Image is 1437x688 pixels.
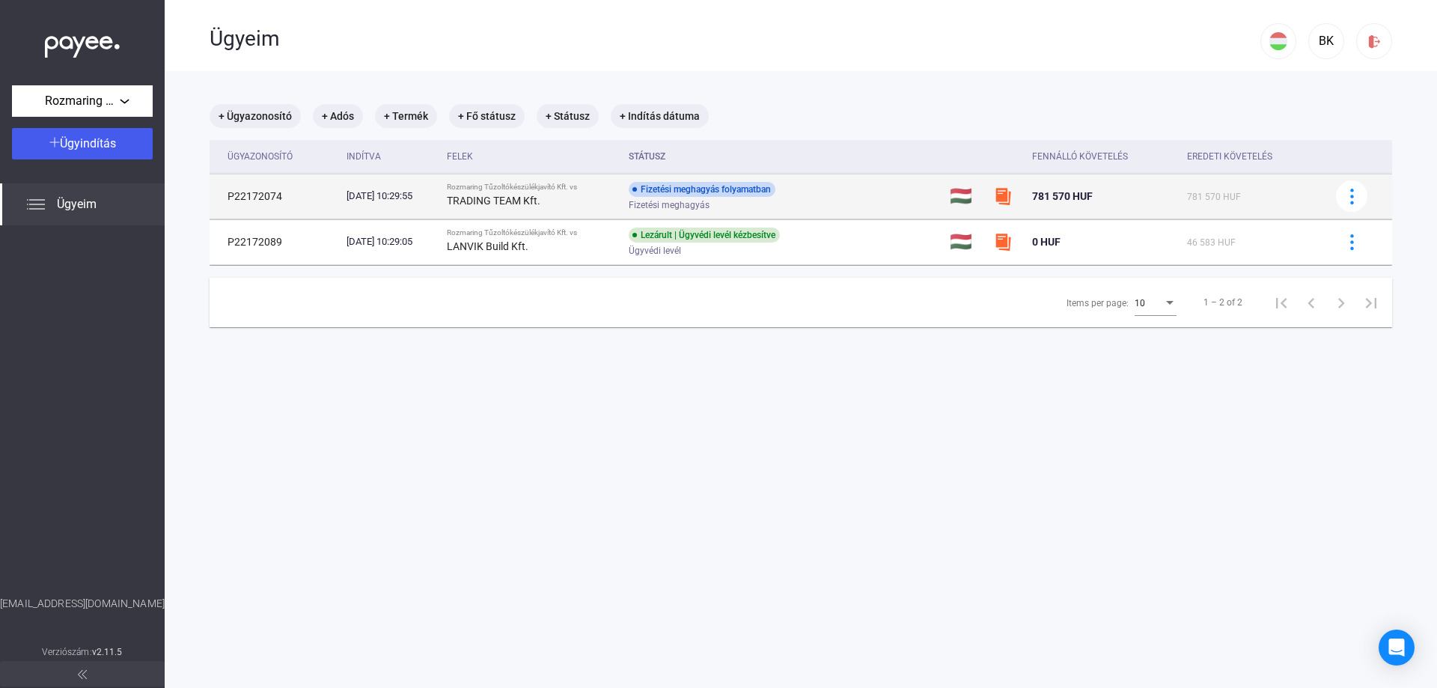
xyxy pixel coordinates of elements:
[1067,294,1129,312] div: Items per page:
[1187,192,1241,202] span: 781 570 HUF
[994,187,1012,205] img: szamlazzhu-mini
[611,104,709,128] mat-chip: + Indítás dátuma
[1187,147,1317,165] div: Eredeti követelés
[1032,147,1175,165] div: Fennálló követelés
[1336,226,1367,258] button: more-blue
[623,140,944,174] th: Státusz
[1344,234,1360,250] img: more-blue
[210,219,341,264] td: P22172089
[375,104,437,128] mat-chip: + Termék
[1135,298,1145,308] span: 10
[447,147,617,165] div: Felek
[1187,237,1236,248] span: 46 583 HUF
[1308,23,1344,59] button: BK
[27,195,45,213] img: list.svg
[1344,189,1360,204] img: more-blue
[60,136,116,150] span: Ügyindítás
[45,92,120,110] span: Rozmaring Tűzoltókészülékjavító Kft.
[1203,293,1242,311] div: 1 – 2 of 2
[210,174,341,219] td: P22172074
[78,670,87,679] img: arrow-double-left-grey.svg
[447,195,540,207] strong: TRADING TEAM Kft.
[447,240,528,252] strong: LANVIK Build Kft.
[210,26,1260,52] div: Ügyeim
[1260,23,1296,59] button: HU
[447,147,473,165] div: Felek
[1269,32,1287,50] img: HU
[12,85,153,117] button: Rozmaring Tűzoltókészülékjavító Kft.
[1266,287,1296,317] button: First page
[944,174,988,219] td: 🇭🇺
[447,183,617,192] div: Rozmaring Tűzoltókészülékjavító Kft. vs
[944,219,988,264] td: 🇭🇺
[629,196,710,214] span: Fizetési meghagyás
[57,195,97,213] span: Ügyeim
[629,182,775,197] div: Fizetési meghagyás folyamatban
[1032,236,1061,248] span: 0 HUF
[1187,147,1272,165] div: Eredeti követelés
[347,189,434,204] div: [DATE] 10:29:55
[1336,180,1367,212] button: more-blue
[347,234,434,249] div: [DATE] 10:29:05
[1367,34,1382,49] img: logout-red
[347,147,381,165] div: Indítva
[449,104,525,128] mat-chip: + Fő státusz
[447,228,617,237] div: Rozmaring Tűzoltókészülékjavító Kft. vs
[12,128,153,159] button: Ügyindítás
[1356,23,1392,59] button: logout-red
[1135,293,1177,311] mat-select: Items per page:
[347,147,434,165] div: Indítva
[629,228,780,243] div: Lezárult | Ügyvédi levél kézbesítve
[1296,287,1326,317] button: Previous page
[1032,147,1128,165] div: Fennálló követelés
[228,147,293,165] div: Ügyazonosító
[1314,32,1339,50] div: BK
[313,104,363,128] mat-chip: + Adós
[1356,287,1386,317] button: Last page
[1379,630,1415,666] div: Open Intercom Messenger
[1326,287,1356,317] button: Next page
[1032,190,1093,202] span: 781 570 HUF
[49,137,60,147] img: plus-white.svg
[537,104,599,128] mat-chip: + Státusz
[210,104,301,128] mat-chip: + Ügyazonosító
[92,647,123,657] strong: v2.11.5
[629,242,681,260] span: Ügyvédi levél
[45,28,120,58] img: white-payee-white-dot.svg
[994,233,1012,251] img: szamlazzhu-mini
[228,147,335,165] div: Ügyazonosító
